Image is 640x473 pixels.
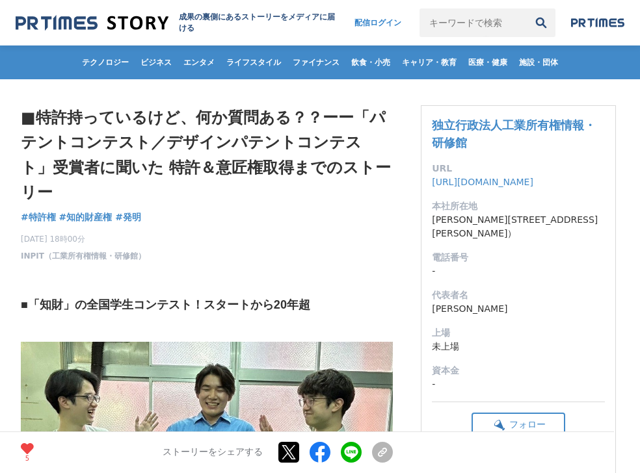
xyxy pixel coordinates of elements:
dt: 電話番号 [432,251,605,264]
h1: ■特許持っているけど、何か質問ある？？ーー「パテントコンテスト／デザインパテントコンテスト」受賞者に聞いた 特許＆意匠権取得までのストーリー [21,105,393,205]
span: テクノロジー [77,57,134,68]
span: ビジネス [135,57,177,68]
a: ビジネス [135,45,177,79]
a: エンタメ [178,45,220,79]
span: #発明 [115,211,141,223]
p: ストーリーをシェアする [163,447,263,459]
dd: - [432,264,605,278]
a: 配信ログイン [341,8,414,37]
a: 独立行政法人工業所有権情報・研修館 [432,118,596,149]
span: 飲食・小売 [346,57,395,68]
span: ファイナンス [287,57,345,68]
h2: 成果の裏側にあるストーリーをメディアに届ける [179,12,341,34]
button: フォロー [472,413,565,437]
span: 施設・団体 [514,57,563,68]
h3: ■「知財」の全国学生コンテスト！スタートから20年超 [21,296,393,314]
dt: URL [432,162,605,175]
span: ライフスタイル [221,57,286,68]
a: キャリア・教育 [397,45,462,79]
button: 検索 [527,8,555,37]
dd: 未上場 [432,340,605,353]
dt: 資本金 [432,364,605,377]
a: ファイナンス [287,45,345,79]
a: #特許権 [21,211,56,224]
dd: - [432,377,605,391]
img: prtimes [571,18,624,28]
dt: 代表者名 [432,288,605,302]
span: #知的財産権 [59,211,113,223]
a: 飲食・小売 [346,45,395,79]
img: 成果の裏側にあるストーリーをメディアに届ける [16,14,168,32]
a: 成果の裏側にあるストーリーをメディアに届ける 成果の裏側にあるストーリーをメディアに届ける [16,12,341,34]
a: 施設・団体 [514,45,563,79]
span: [DATE] 18時00分 [21,233,146,245]
dt: 本社所在地 [432,199,605,213]
a: #知的財産権 [59,211,113,224]
input: キーワードで検索 [420,8,527,37]
span: 医療・健康 [463,57,513,68]
dd: [PERSON_NAME][STREET_ADDRESS][PERSON_NAME]） [432,213,605,240]
a: INPIT（工業所有権情報・研修館） [21,250,146,262]
a: テクノロジー [77,45,134,79]
span: エンタメ [178,57,220,68]
span: #特許権 [21,211,56,223]
dt: 上場 [432,326,605,340]
a: 医療・健康 [463,45,513,79]
dd: [PERSON_NAME] [432,302,605,316]
a: ライフスタイル [221,45,286,79]
a: [URL][DOMAIN_NAME] [432,177,533,187]
a: #発明 [115,211,141,224]
span: キャリア・教育 [397,57,462,68]
p: 5 [21,455,34,462]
